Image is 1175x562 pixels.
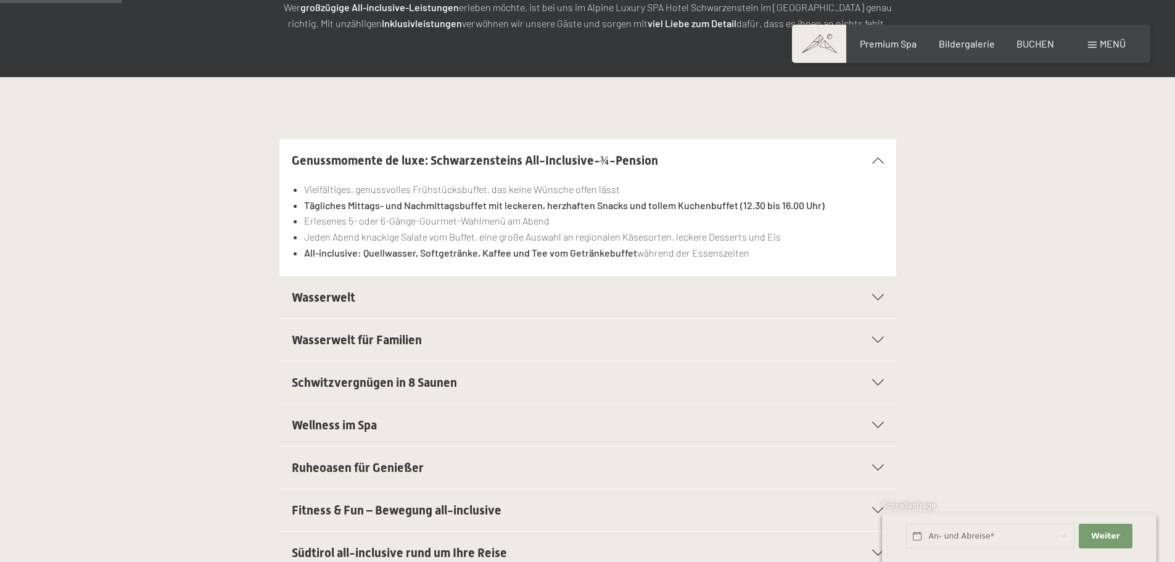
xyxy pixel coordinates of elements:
span: Wellness im Spa [292,418,377,432]
span: Wasserwelt [292,290,355,305]
button: Weiter [1079,524,1132,549]
span: Ruheoasen für Genießer [292,460,424,475]
strong: Tägliches Mittags- und Nachmittagsbuffet mit leckeren, herzhaften Snacks und tollem Kuchenbuffet ... [304,199,825,211]
li: während der Essenszeiten [304,245,883,261]
span: Schwitzvergnügen in 8 Saunen [292,375,457,390]
a: BUCHEN [1016,38,1054,49]
span: Südtirol all-inclusive rund um Ihre Reise [292,545,507,560]
li: Vielfältiges, genussvolles Frühstücksbuffet, das keine Wünsche offen lässt [304,181,883,197]
span: Schnellanfrage [882,500,936,510]
a: Premium Spa [860,38,917,49]
span: Fitness & Fun – Bewegung all-inclusive [292,503,501,518]
span: Weiter [1091,531,1120,542]
strong: Inklusivleistungen [382,17,462,29]
strong: großzügige All-inclusive-Leistungen [300,1,459,13]
span: Wasserwelt für Familien [292,333,422,347]
span: Menü [1100,38,1126,49]
li: Jeden Abend knackige Salate vom Buffet, eine große Auswahl an regionalen Käsesorten, leckere Dess... [304,229,883,245]
strong: All-inclusive: Quellwasser, Softgetränke, Kaffee und Tee vom Getränkebuffet [304,247,637,258]
li: Erlesenes 5- oder 6-Gänge-Gourmet-Wahlmenü am Abend [304,213,883,229]
span: Genussmomente de luxe: Schwarzensteins All-Inclusive-¾-Pension [292,153,658,168]
a: Bildergalerie [939,38,995,49]
strong: viel Liebe zum Detail [648,17,736,29]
